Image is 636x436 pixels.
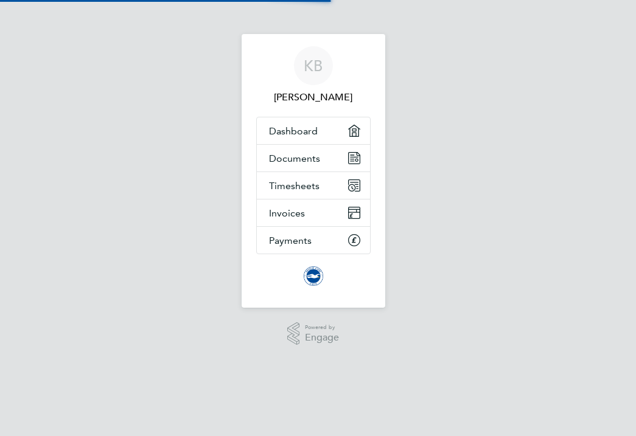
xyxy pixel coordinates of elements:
[269,153,320,164] span: Documents
[256,90,371,105] span: Katrina Boulton
[269,207,305,219] span: Invoices
[304,58,323,74] span: KB
[256,46,371,105] a: KB[PERSON_NAME]
[305,322,339,333] span: Powered by
[257,117,370,144] a: Dashboard
[242,34,385,308] nav: Main navigation
[269,235,312,246] span: Payments
[269,180,320,192] span: Timesheets
[257,145,370,171] a: Documents
[287,322,339,345] a: Powered byEngage
[257,227,370,254] a: Payments
[304,266,323,286] img: brightonandhovealbion-logo-retina.png
[269,125,318,137] span: Dashboard
[256,266,371,286] a: Go to home page
[257,172,370,199] a: Timesheets
[257,199,370,226] a: Invoices
[305,333,339,343] span: Engage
